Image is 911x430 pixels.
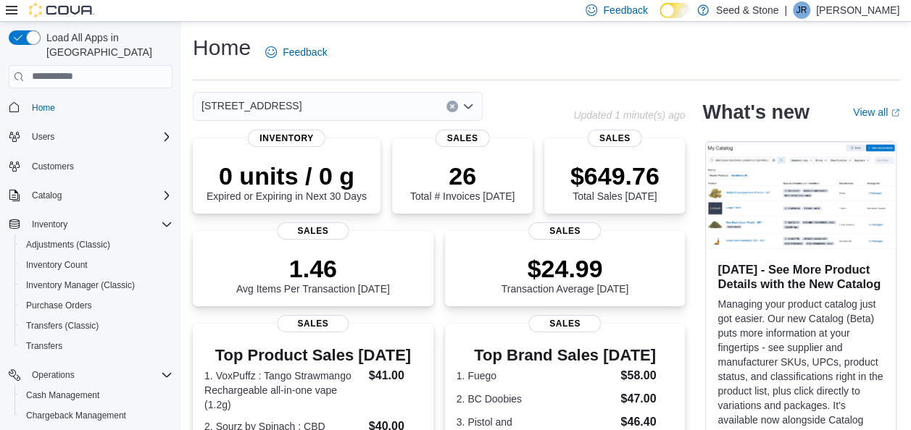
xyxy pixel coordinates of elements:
span: Sales [277,315,349,332]
dt: 2. BC Doobies [457,392,615,406]
span: Transfers [26,340,62,352]
dd: $41.00 [369,367,422,384]
button: Transfers [14,336,178,356]
h3: Top Product Sales [DATE] [204,347,422,364]
a: View allExternal link [853,106,899,118]
p: 0 units / 0 g [207,161,367,190]
p: Updated 1 minute(s) ago [573,109,685,121]
p: 1.46 [236,254,390,283]
dd: $58.00 [620,367,673,384]
span: Home [26,98,172,117]
span: Customers [32,161,74,172]
dt: 1. Fuego [457,368,615,383]
span: Sales [277,222,349,240]
div: Total # Invoices [DATE] [410,161,515,202]
button: Cash Management [14,385,178,405]
button: Users [3,127,178,147]
span: Load All Apps in [GEOGRAPHIC_DATA] [41,30,172,59]
button: Transfers (Classic) [14,316,178,336]
span: Sales [529,315,601,332]
span: Sales [588,130,642,147]
span: Inventory Count [20,256,172,274]
p: Seed & Stone [716,1,778,19]
h2: What's new [702,101,809,124]
button: Inventory Count [14,255,178,275]
a: Chargeback Management [20,407,132,424]
a: Customers [26,158,80,175]
button: Purchase Orders [14,295,178,316]
span: Catalog [32,190,62,201]
p: 26 [410,161,515,190]
p: [PERSON_NAME] [816,1,899,19]
span: Sales [529,222,601,240]
span: Cash Management [20,387,172,404]
dt: 1. VoxPuffz : Tango Strawmango Rechargeable all-in-one vape (1.2g) [204,368,363,412]
span: Catalog [26,187,172,204]
span: Operations [26,366,172,384]
a: Inventory Count [20,256,93,274]
span: Feedback [603,3,647,17]
div: Transaction Average [DATE] [502,254,629,295]
p: $649.76 [570,161,660,190]
span: Adjustments (Classic) [26,239,110,250]
a: Inventory Manager (Classic) [20,277,141,294]
span: Purchase Orders [20,297,172,314]
span: Inventory [26,216,172,233]
a: Cash Management [20,387,105,404]
a: Home [26,99,61,117]
div: Jimmie Rao [793,1,810,19]
span: Dark Mode [660,18,660,19]
a: Adjustments (Classic) [20,236,116,253]
span: Operations [32,369,75,381]
span: Cash Management [26,389,99,401]
span: Inventory [248,130,325,147]
span: Feedback [283,45,327,59]
a: Transfers [20,337,68,355]
button: Home [3,97,178,118]
span: Inventory [32,219,67,230]
span: Home [32,102,55,114]
dd: $47.00 [620,390,673,408]
span: Inventory Manager (Classic) [26,279,135,291]
button: Open list of options [462,101,474,112]
p: | [784,1,787,19]
span: Transfers (Classic) [20,317,172,334]
h3: Top Brand Sales [DATE] [457,347,674,364]
button: Adjustments (Classic) [14,235,178,255]
img: Cova [29,3,94,17]
span: JR [796,1,807,19]
span: Sales [436,130,490,147]
span: Users [32,131,54,143]
span: Customers [26,157,172,175]
button: Clear input [446,101,458,112]
button: Inventory Manager (Classic) [14,275,178,295]
span: Purchase Orders [26,300,92,311]
span: Chargeback Management [26,410,126,421]
a: Purchase Orders [20,297,98,314]
button: Operations [3,365,178,385]
button: Catalog [26,187,67,204]
a: Transfers (Classic) [20,317,104,334]
span: Inventory Manager (Classic) [20,277,172,294]
p: $24.99 [502,254,629,283]
div: Total Sales [DATE] [570,161,660,202]
button: Operations [26,366,80,384]
h3: [DATE] - See More Product Details with the New Catalog [717,262,884,291]
span: [STREET_ADDRESS] [201,97,301,114]
input: Dark Mode [660,3,690,18]
button: Inventory [3,214,178,235]
span: Users [26,128,172,146]
span: Inventory Count [26,259,88,271]
div: Expired or Expiring in Next 30 Days [207,161,367,202]
h1: Home [193,33,251,62]
span: Chargeback Management [20,407,172,424]
span: Transfers (Classic) [26,320,99,332]
div: Avg Items Per Transaction [DATE] [236,254,390,295]
span: Transfers [20,337,172,355]
a: Feedback [259,38,333,67]
button: Chargeback Management [14,405,178,426]
button: Catalog [3,185,178,206]
svg: External link [891,109,899,117]
button: Customers [3,156,178,177]
button: Users [26,128,60,146]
